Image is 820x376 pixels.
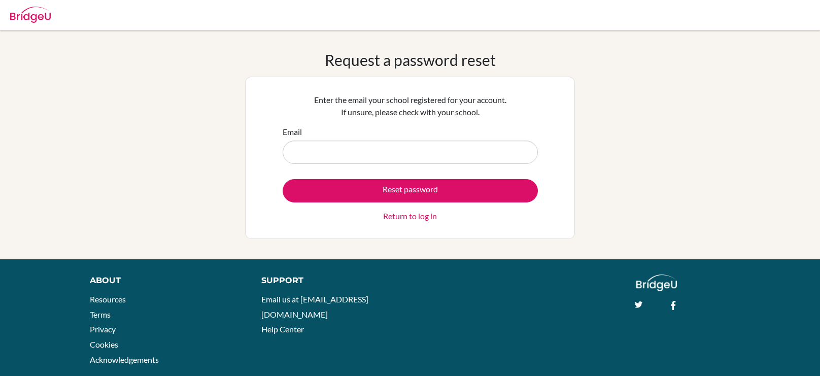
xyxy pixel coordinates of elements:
a: Email us at [EMAIL_ADDRESS][DOMAIN_NAME] [261,294,368,319]
img: Bridge-U [10,7,51,23]
div: About [90,275,238,287]
a: Privacy [90,324,116,334]
img: logo_white@2x-f4f0deed5e89b7ecb1c2cc34c3e3d731f90f0f143d5ea2071677605dd97b5244.png [636,275,677,291]
p: Enter the email your school registered for your account. If unsure, please check with your school. [283,94,538,118]
a: Terms [90,310,111,319]
a: Acknowledgements [90,355,159,364]
a: Cookies [90,339,118,349]
label: Email [283,126,302,138]
a: Resources [90,294,126,304]
button: Reset password [283,179,538,202]
a: Return to log in [383,210,437,222]
a: Help Center [261,324,304,334]
div: Support [261,275,399,287]
h1: Request a password reset [325,51,496,69]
